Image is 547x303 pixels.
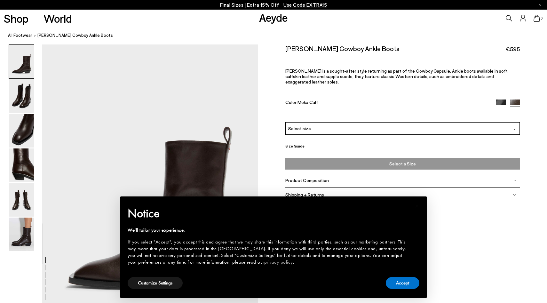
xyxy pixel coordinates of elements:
[409,198,424,214] button: Close this notice
[128,239,409,266] div: If you select "Accept", you accept this and agree that we may share this information with third p...
[288,125,311,132] span: Select size
[285,100,488,107] div: Color:
[8,27,547,44] nav: breadcrumb
[285,158,519,170] button: Select a Size
[297,100,318,105] span: Moka Calf
[285,178,329,183] span: Product Composition
[128,227,409,234] div: We'll tailor your experience.
[128,205,409,222] h2: Notice
[9,183,34,217] img: Luis Leather Cowboy Ankle Boots - Image 5
[386,277,419,289] button: Accept
[9,148,34,182] img: Luis Leather Cowboy Ankle Boots - Image 4
[285,44,400,52] h2: [PERSON_NAME] Cowboy Ankle Boots
[534,15,540,22] a: 0
[514,128,517,131] img: svg%3E
[506,45,520,53] span: €595
[44,13,72,24] a: World
[513,179,516,182] img: svg%3E
[415,201,419,211] span: ×
[9,79,34,113] img: Luis Leather Cowboy Ankle Boots - Image 2
[264,259,293,265] a: privacy policy
[128,277,183,289] button: Customize Settings
[513,193,516,196] img: svg%3E
[283,2,327,8] span: Navigate to /collections/ss25-final-sizes
[220,1,327,9] p: Final Sizes | Extra 15% Off
[37,32,113,39] span: [PERSON_NAME] Cowboy Ankle Boots
[9,45,34,78] img: Luis Leather Cowboy Ankle Boots - Image 1
[9,114,34,148] img: Luis Leather Cowboy Ankle Boots - Image 3
[287,160,518,168] span: Select a Size
[8,32,32,39] a: All Footwear
[9,218,34,251] img: Luis Leather Cowboy Ankle Boots - Image 6
[259,11,288,24] a: Aeyde
[540,17,543,20] span: 0
[4,13,28,24] a: Shop
[285,68,519,84] p: [PERSON_NAME] is a sought-after style returning as part of the Cowboy Capsule. Ankle boots availa...
[285,142,305,150] button: Size Guide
